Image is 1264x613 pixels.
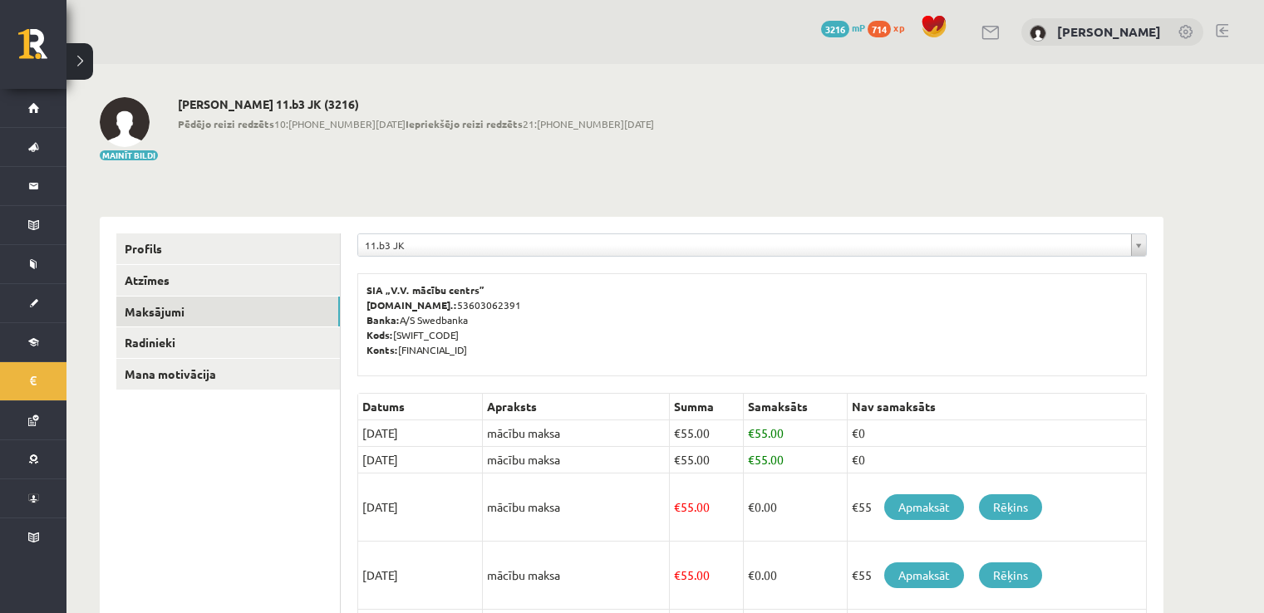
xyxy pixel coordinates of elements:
[670,542,744,610] td: 55.00
[743,447,847,473] td: 55.00
[670,447,744,473] td: 55.00
[743,542,847,610] td: 0.00
[852,21,865,34] span: mP
[366,283,485,297] b: SIA „V.V. mācību centrs”
[116,327,340,358] a: Radinieki
[358,234,1146,256] a: 11.b3 JK
[483,447,670,473] td: mācību maksa
[1057,23,1161,40] a: [PERSON_NAME]
[884,494,964,520] a: Apmaksāt
[868,21,891,37] span: 714
[366,298,457,311] b: [DOMAIN_NAME].:
[116,359,340,390] a: Mana motivācija
[847,447,1146,473] td: €0
[847,473,1146,542] td: €55
[178,97,654,111] h2: [PERSON_NAME] 11.b3 JK (3216)
[743,420,847,447] td: 55.00
[366,343,398,356] b: Konts:
[365,234,1124,256] span: 11.b3 JK
[847,420,1146,447] td: €0
[483,394,670,420] th: Apraksts
[366,282,1138,357] p: 53603062391 A/S Swedbanka [SWIFT_CODE] [FINANCIAL_ID]
[1030,25,1046,42] img: Paula Rihaļska
[358,420,483,447] td: [DATE]
[979,562,1042,588] a: Rēķins
[100,97,150,147] img: Paula Rihaļska
[358,542,483,610] td: [DATE]
[483,473,670,542] td: mācību maksa
[847,394,1146,420] th: Nav samaksāts
[100,150,158,160] button: Mainīt bildi
[670,394,744,420] th: Summa
[670,473,744,542] td: 55.00
[178,117,274,130] b: Pēdējo reizi redzēts
[116,233,340,264] a: Profils
[884,562,964,588] a: Apmaksāt
[18,29,66,71] a: Rīgas 1. Tālmācības vidusskola
[674,425,681,440] span: €
[366,313,400,326] b: Banka:
[847,542,1146,610] td: €55
[483,542,670,610] td: mācību maksa
[358,447,483,473] td: [DATE]
[406,117,523,130] b: Iepriekšējo reizi redzēts
[178,116,654,131] span: 10:[PHONE_NUMBER][DATE] 21:[PHONE_NUMBER][DATE]
[358,473,483,542] td: [DATE]
[748,452,755,467] span: €
[868,21,912,34] a: 714 xp
[821,21,865,34] a: 3216 mP
[116,297,340,327] a: Maksājumi
[748,425,755,440] span: €
[743,473,847,542] td: 0.00
[670,420,744,447] td: 55.00
[748,567,755,582] span: €
[366,328,393,341] b: Kods:
[674,499,681,514] span: €
[893,21,904,34] span: xp
[979,494,1042,520] a: Rēķins
[748,499,755,514] span: €
[483,420,670,447] td: mācību maksa
[674,452,681,467] span: €
[674,567,681,582] span: €
[821,21,849,37] span: 3216
[358,394,483,420] th: Datums
[743,394,847,420] th: Samaksāts
[116,265,340,296] a: Atzīmes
